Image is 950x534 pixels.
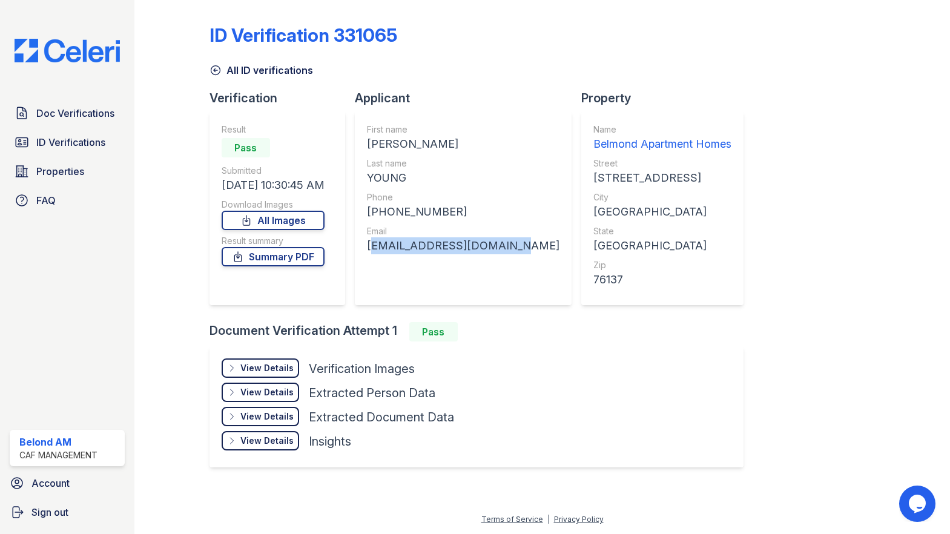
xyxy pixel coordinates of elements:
div: View Details [240,435,294,447]
a: Terms of Service [481,515,543,524]
div: View Details [240,410,294,423]
div: View Details [240,362,294,374]
div: [PHONE_NUMBER] [367,203,559,220]
span: Sign out [31,505,68,519]
span: Account [31,476,70,490]
div: Submitted [222,165,325,177]
a: All ID verifications [209,63,313,77]
a: Account [5,471,130,495]
div: [GEOGRAPHIC_DATA] [593,237,731,254]
div: Pass [222,138,270,157]
a: FAQ [10,188,125,213]
div: Extracted Document Data [309,409,454,426]
div: Phone [367,191,559,203]
div: City [593,191,731,203]
a: Sign out [5,500,130,524]
a: Name Belmond Apartment Homes [593,124,731,153]
div: Last name [367,157,559,170]
span: FAQ [36,193,56,208]
div: Email [367,225,559,237]
span: ID Verifications [36,135,105,150]
div: Applicant [355,90,581,107]
a: All Images [222,211,325,230]
div: 76137 [593,271,731,288]
div: Result summary [222,235,325,247]
div: [GEOGRAPHIC_DATA] [593,203,731,220]
div: Property [581,90,753,107]
a: Privacy Policy [554,515,604,524]
div: Pass [409,322,458,341]
div: | [547,515,550,524]
div: ID Verification 331065 [209,24,397,46]
a: Doc Verifications [10,101,125,125]
div: Belond AM [19,435,97,449]
div: Download Images [222,199,325,211]
img: CE_Logo_Blue-a8612792a0a2168367f1c8372b55b34899dd931a85d93a1a3d3e32e68fde9ad4.png [5,39,130,62]
div: State [593,225,731,237]
div: Belmond Apartment Homes [593,136,731,153]
div: Verification [209,90,355,107]
iframe: chat widget [899,486,938,522]
a: ID Verifications [10,130,125,154]
div: [STREET_ADDRESS] [593,170,731,186]
div: YOUNG [367,170,559,186]
div: Zip [593,259,731,271]
div: Insights [309,433,351,450]
div: Result [222,124,325,136]
a: Properties [10,159,125,183]
div: First name [367,124,559,136]
div: View Details [240,386,294,398]
div: Document Verification Attempt 1 [209,322,753,341]
div: Extracted Person Data [309,384,435,401]
div: [PERSON_NAME] [367,136,559,153]
div: CAF Management [19,449,97,461]
div: Name [593,124,731,136]
div: Street [593,157,731,170]
span: Doc Verifications [36,106,114,120]
div: Verification Images [309,360,415,377]
span: Properties [36,164,84,179]
a: Summary PDF [222,247,325,266]
div: [DATE] 10:30:45 AM [222,177,325,194]
div: [EMAIL_ADDRESS][DOMAIN_NAME] [367,237,559,254]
